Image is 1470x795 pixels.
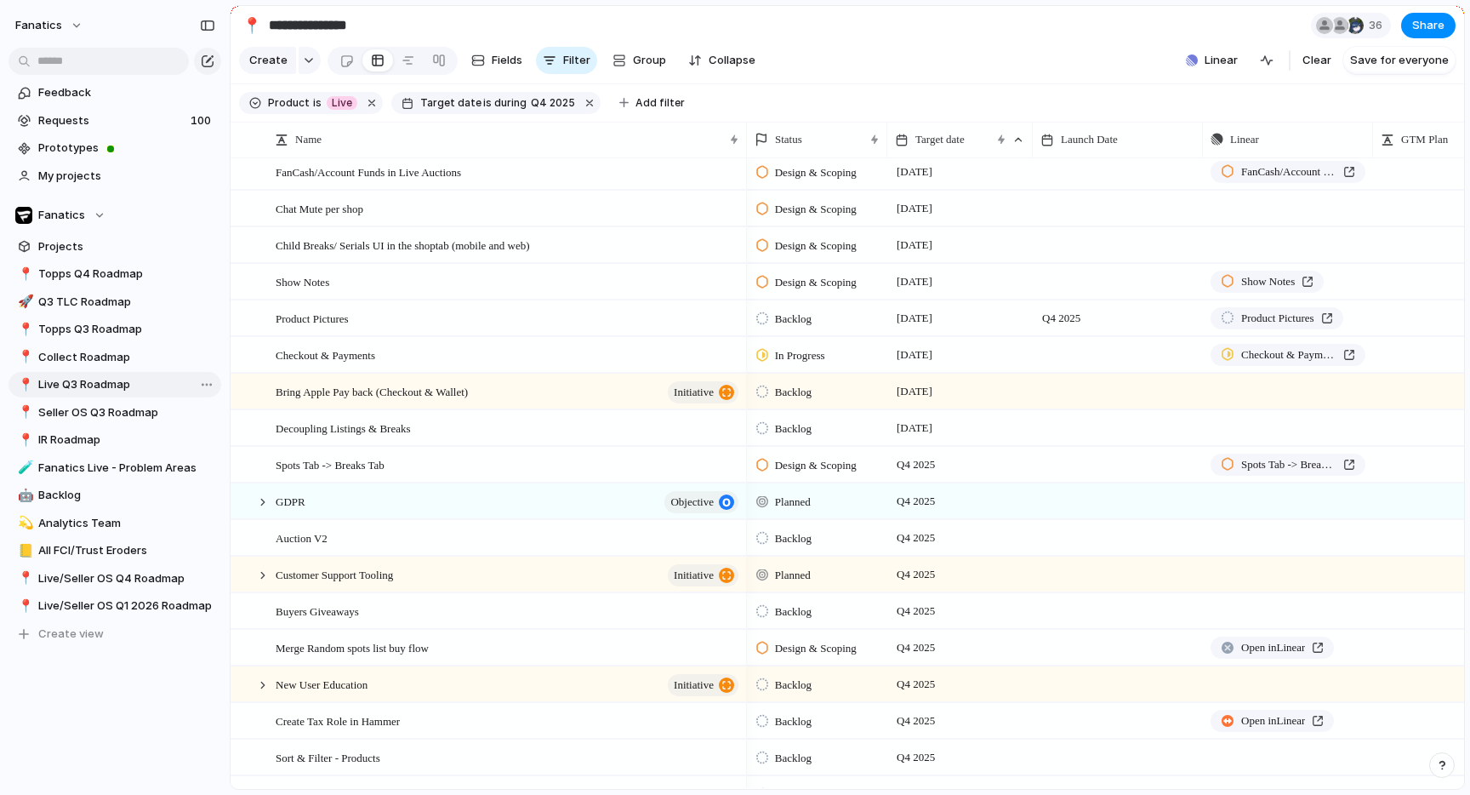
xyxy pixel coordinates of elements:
[38,487,215,504] span: Backlog
[15,570,32,587] button: 📍
[310,94,325,112] button: is
[892,272,937,292] span: [DATE]
[1401,131,1448,148] span: GTM Plan
[9,261,221,287] a: 📍Topps Q4 Roadmap
[15,349,32,366] button: 📍
[481,94,529,112] button: isduring
[1211,271,1324,293] a: Show Notes
[668,674,738,696] button: initiative
[239,47,296,74] button: Create
[38,570,215,587] span: Live/Seller OS Q4 Roadmap
[1241,310,1314,327] span: Product Pictures
[15,542,32,559] button: 📒
[9,372,221,397] a: 📍Live Q3 Roadmap
[15,432,32,449] button: 📍
[238,12,265,39] button: 📍
[9,203,221,228] button: Fanatics
[9,80,221,106] a: Feedback
[9,566,221,592] div: 📍Live/Seller OS Q4 Roadmap
[1241,163,1336,180] span: FanCash/Account Funds in Live Auctions
[9,289,221,315] a: 🚀Q3 TLC Roadmap
[38,294,215,311] span: Q3 TLC Roadmap
[38,376,215,393] span: Live Q3 Roadmap
[1401,13,1456,38] button: Share
[9,593,221,619] a: 📍Live/Seller OS Q1 2026 Roadmap
[633,52,666,69] span: Group
[9,135,221,161] a: Prototypes
[276,345,375,364] span: Checkout & Payments
[674,380,714,404] span: initiative
[276,272,329,291] span: Show Notes
[892,418,937,438] span: [DATE]
[276,528,328,547] span: Auction V2
[892,674,939,695] span: Q4 2025
[9,483,221,508] a: 🤖Backlog
[681,47,762,74] button: Collapse
[9,427,221,453] a: 📍IR Roadmap
[892,162,937,182] span: [DATE]
[323,94,361,112] button: Live
[892,198,937,219] span: [DATE]
[9,163,221,189] a: My projects
[775,750,812,767] span: Backlog
[1296,47,1338,74] button: Clear
[775,603,812,621] span: Backlog
[9,511,221,536] a: 💫Analytics Team
[38,112,185,129] span: Requests
[563,52,590,69] span: Filter
[915,131,965,148] span: Target date
[18,486,30,506] div: 🤖
[18,597,30,616] div: 📍
[1350,52,1449,69] span: Save for everyone
[674,563,714,587] span: initiative
[242,14,261,37] div: 📍
[38,598,215,615] span: Live/Seller OS Q1 2026 Roadmap
[892,528,939,548] span: Q4 2025
[18,292,30,312] div: 🚀
[670,490,714,514] span: objective
[38,432,215,449] span: IR Roadmap
[775,201,857,218] span: Design & Scoping
[1179,48,1245,73] button: Linear
[9,455,221,481] div: 🧪Fanatics Live - Problem Areas
[38,84,215,101] span: Feedback
[1241,273,1295,290] span: Show Notes
[38,349,215,366] span: Collect Roadmap
[38,626,104,643] span: Create view
[332,95,352,111] span: Live
[276,418,411,438] span: Decoupling Listings & Breaks
[420,95,481,111] span: Target date
[18,347,30,367] div: 📍
[892,345,937,365] span: [DATE]
[18,403,30,422] div: 📍
[9,621,221,647] button: Create view
[9,317,221,342] div: 📍Topps Q3 Roadmap
[38,515,215,532] span: Analytics Team
[18,541,30,561] div: 📒
[1369,17,1387,34] span: 36
[604,47,675,74] button: Group
[892,564,939,585] span: Q4 2025
[276,638,429,657] span: Merge Random spots list buy flow
[15,294,32,311] button: 🚀
[1211,454,1365,476] a: Spots Tab -> Breaks Tab
[1241,639,1305,656] span: Open in Linear
[892,601,939,621] span: Q4 2025
[38,404,215,421] span: Seller OS Q3 Roadmap
[668,381,738,403] button: initiative
[775,457,857,474] span: Design & Scoping
[18,320,30,340] div: 📍
[492,52,522,69] span: Fields
[664,491,738,513] button: objective
[892,235,937,255] span: [DATE]
[1343,47,1456,74] button: Save for everyone
[295,131,322,148] span: Name
[775,494,811,511] span: Planned
[38,238,215,255] span: Projects
[1205,52,1238,69] span: Linear
[38,542,215,559] span: All FCI/Trust Eroders
[775,347,825,364] span: In Progress
[464,47,529,74] button: Fields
